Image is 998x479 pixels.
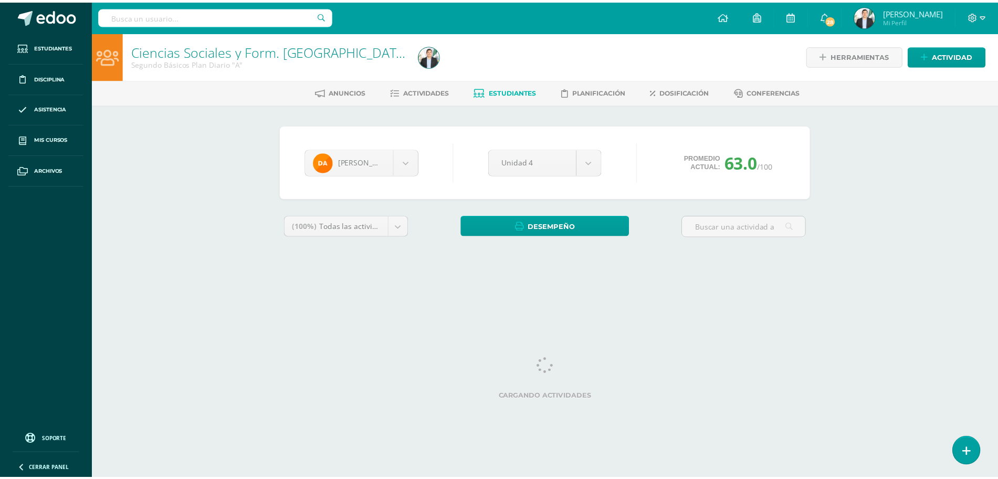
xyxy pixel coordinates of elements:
[754,88,808,96] span: Conferencias
[8,124,84,155] a: Mis cursos
[132,41,412,59] a: Ciencias Sociales y Form. [GEOGRAPHIC_DATA]
[287,216,412,236] a: (100%)Todas las actividades de esta unidad
[741,84,808,100] a: Conferencias
[8,63,84,93] a: Disciplina
[132,58,410,68] div: Segundo Básicos Plan Diario 'A'
[465,215,635,236] a: Desempeño
[287,393,814,401] label: Cargando actividades
[839,46,898,65] span: Herramientas
[394,84,454,100] a: Actividades
[814,45,911,66] a: Herramientas
[494,88,542,96] span: Estudiantes
[132,43,410,58] h1: Ciencias Sociales y Form. Ciudadana
[35,104,67,112] span: Asistencia
[833,14,844,25] span: 28
[407,88,454,96] span: Actividades
[666,88,716,96] span: Dosificación
[308,149,422,175] a: [PERSON_NAME]
[316,152,336,172] img: 76f3235df41838de901e3ff817762e96.png
[35,74,66,82] span: Disciplina
[13,432,80,446] a: Soporte
[764,161,780,171] span: /100
[332,88,369,96] span: Anuncios
[917,45,995,66] a: Actividad
[295,221,320,231] span: (100%)
[35,43,73,51] span: Estudiantes
[493,149,607,175] a: Unidad 4
[35,135,68,143] span: Mis cursos
[891,16,952,25] span: Mi Perfil
[689,216,813,236] input: Buscar una actividad aquí...
[99,7,335,25] input: Busca un usuario...
[567,84,632,100] a: Planificación
[8,93,84,124] a: Asistencia
[423,45,444,66] img: 9c404a2ad2021673dbd18c145ee506f9.png
[29,465,69,473] span: Cerrar panel
[891,6,952,17] span: [PERSON_NAME]
[322,221,453,231] span: Todas las actividades de esta unidad
[8,155,84,186] a: Archivos
[507,149,569,174] span: Unidad 4
[657,84,716,100] a: Dosificación
[35,166,63,174] span: Archivos
[533,216,581,236] span: Desempeño
[8,32,84,63] a: Estudiantes
[941,46,982,65] span: Actividad
[863,5,884,26] img: 9c404a2ad2021673dbd18c145ee506f9.png
[691,153,728,170] span: Promedio actual:
[731,151,764,173] span: 63.0
[578,88,632,96] span: Planificación
[479,84,542,100] a: Estudiantes
[341,157,400,166] span: [PERSON_NAME]
[318,84,369,100] a: Anuncios
[43,436,67,443] span: Soporte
